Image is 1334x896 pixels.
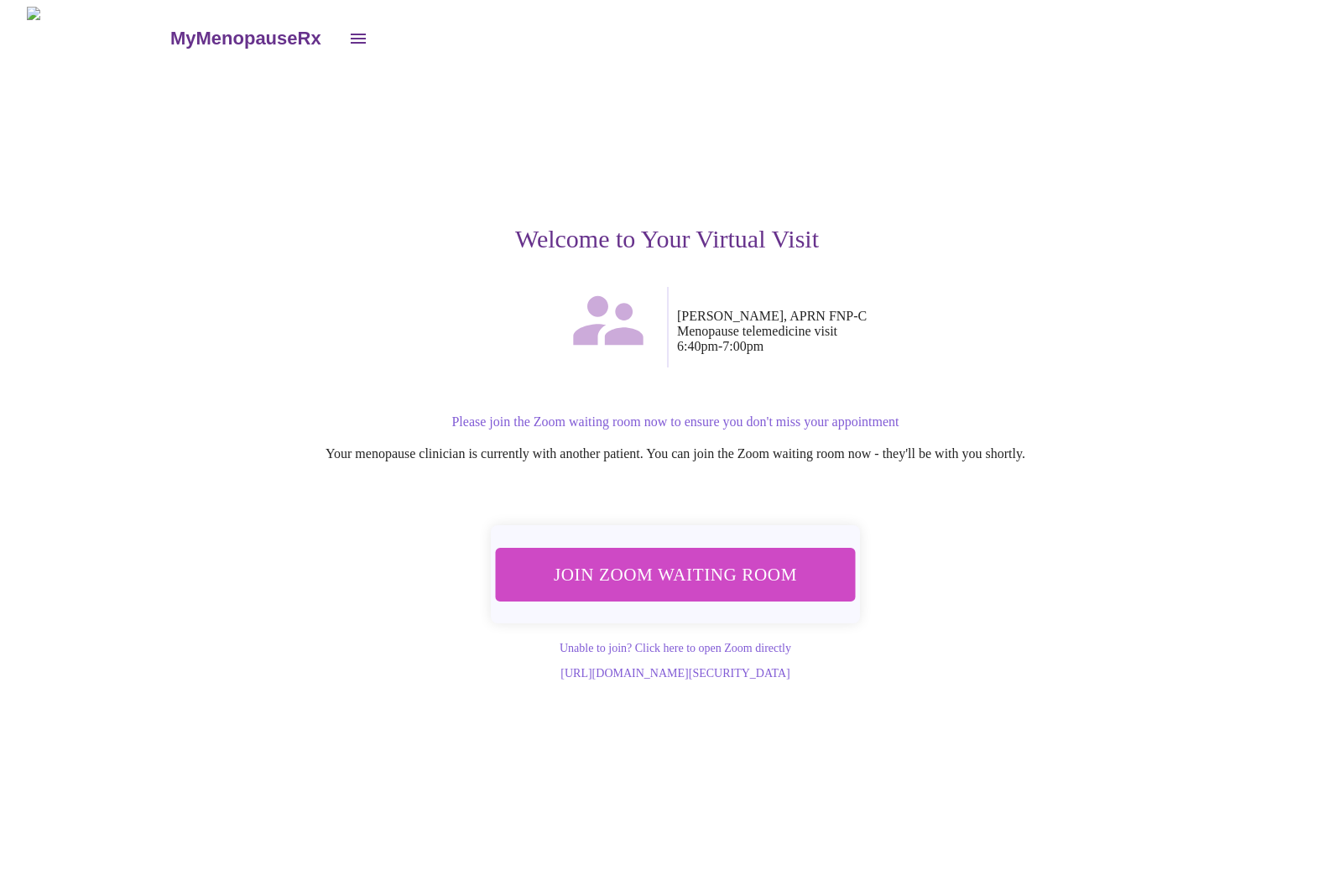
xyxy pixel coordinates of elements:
button: open drawer [338,18,378,59]
h3: MyMenopauseRx [170,28,321,49]
h3: Welcome to Your Virtual Visit [150,225,1184,253]
a: Unable to join? Click here to open Zoom directly [560,642,791,654]
span: Join Zoom Waiting Room [518,559,833,590]
p: [PERSON_NAME], APRN FNP-C Menopause telemedicine visit 6:40pm - 7:00pm [677,309,1184,354]
p: Your menopause clinician is currently with another patient. You can join the Zoom waiting room no... [167,446,1184,461]
p: Please join the Zoom waiting room now to ensure you don't miss your appointment [167,414,1184,430]
button: Join Zoom Waiting Room [496,548,856,601]
a: [URL][DOMAIN_NAME][SECURITY_DATA] [560,667,789,680]
a: MyMenopauseRx [168,9,337,68]
img: MyMenopauseRx Logo [27,7,168,70]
